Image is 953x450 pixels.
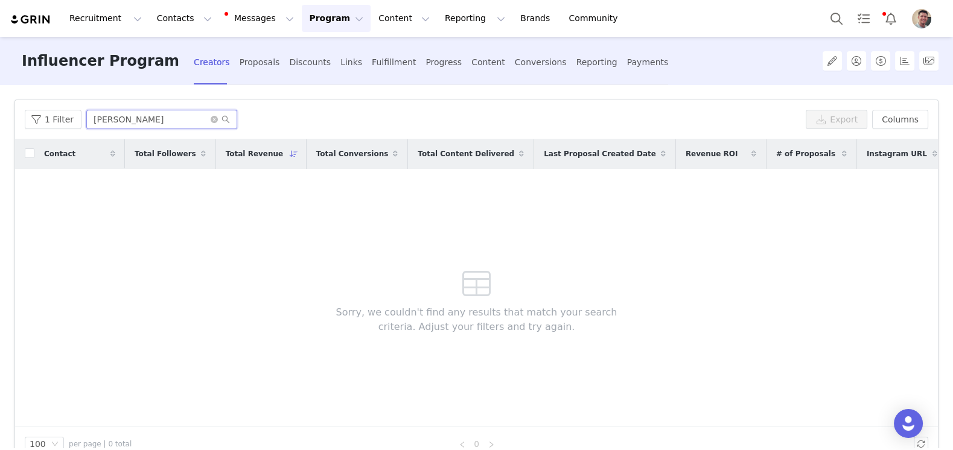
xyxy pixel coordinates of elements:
[513,5,561,32] a: Brands
[878,5,904,32] button: Notifications
[340,46,362,78] div: Links
[211,116,218,123] i: icon: close-circle
[488,441,495,448] i: icon: right
[150,5,219,32] button: Contacts
[515,46,567,78] div: Conversions
[226,148,284,159] span: Total Revenue
[10,14,52,25] img: grin logo
[25,110,81,129] button: 1 Filter
[194,46,230,78] div: Creators
[62,5,149,32] button: Recruitment
[289,46,331,78] div: Discounts
[86,110,237,129] input: Search...
[371,5,437,32] button: Content
[44,148,75,159] span: Contact
[905,9,943,28] button: Profile
[317,305,636,334] span: Sorry, we couldn't find any results that match your search criteria. Adjust your filters and try ...
[471,46,505,78] div: Content
[912,9,931,28] img: f26adcfc-ed38-48c8-93b5-932942b36623.jpeg
[240,46,280,78] div: Proposals
[459,441,466,448] i: icon: left
[51,440,59,449] i: icon: down
[806,110,867,129] button: Export
[867,148,927,159] span: Instagram URL
[69,439,132,449] span: per page | 0 total
[438,5,512,32] button: Reporting
[562,5,631,32] a: Community
[850,5,877,32] a: Tasks
[22,37,179,86] h3: Influencer Program
[220,5,301,32] button: Messages
[222,115,230,124] i: icon: search
[135,148,196,159] span: Total Followers
[302,5,371,32] button: Program
[894,409,923,438] div: Open Intercom Messenger
[872,110,928,129] button: Columns
[418,148,514,159] span: Total Content Delivered
[823,5,850,32] button: Search
[576,46,617,78] div: Reporting
[776,148,835,159] span: # of Proposals
[686,148,738,159] span: Revenue ROI
[372,46,416,78] div: Fulfillment
[544,148,656,159] span: Last Proposal Created Date
[426,46,462,78] div: Progress
[627,46,669,78] div: Payments
[316,148,389,159] span: Total Conversions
